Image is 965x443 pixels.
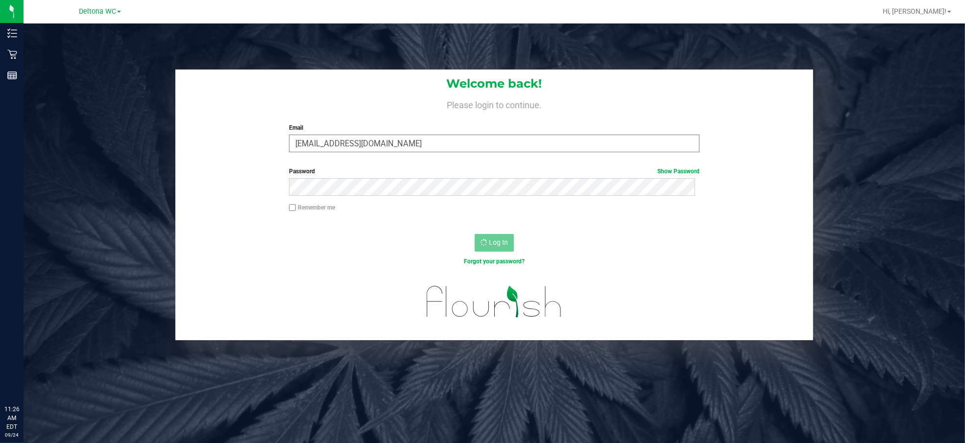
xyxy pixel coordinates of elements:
a: Show Password [657,168,700,175]
p: 09/24 [4,431,19,439]
h4: Please login to continue. [175,98,813,110]
inline-svg: Retail [7,49,17,59]
inline-svg: Reports [7,70,17,80]
span: Hi, [PERSON_NAME]! [883,7,946,15]
inline-svg: Inventory [7,28,17,38]
a: Forgot your password? [464,258,525,265]
label: Remember me [289,203,335,212]
input: Remember me [289,204,296,211]
img: flourish_logo.svg [414,276,574,327]
label: Email [289,123,700,132]
h1: Welcome back! [175,77,813,90]
button: Log In [475,234,514,252]
span: Log In [489,238,508,246]
span: Password [289,168,315,175]
span: Deltona WC [79,7,116,16]
p: 11:26 AM EDT [4,405,19,431]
